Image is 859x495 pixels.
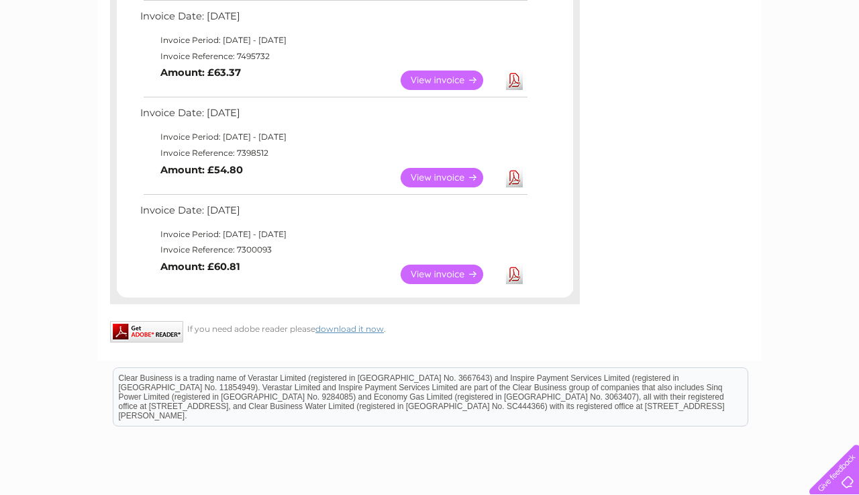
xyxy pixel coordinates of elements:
[770,57,803,67] a: Contact
[160,66,241,79] b: Amount: £63.37
[401,71,499,90] a: View
[137,104,529,129] td: Invoice Date: [DATE]
[137,145,529,161] td: Invoice Reference: 7398512
[742,57,762,67] a: Blog
[623,57,648,67] a: Water
[694,57,734,67] a: Telecoms
[113,7,748,65] div: Clear Business is a trading name of Verastar Limited (registered in [GEOGRAPHIC_DATA] No. 3667643...
[137,201,529,226] td: Invoice Date: [DATE]
[160,261,240,273] b: Amount: £60.81
[401,168,499,187] a: View
[506,168,523,187] a: Download
[815,57,846,67] a: Log out
[506,265,523,284] a: Download
[137,242,529,258] td: Invoice Reference: 7300093
[137,226,529,242] td: Invoice Period: [DATE] - [DATE]
[30,35,99,76] img: logo.png
[315,324,384,334] a: download it now
[506,71,523,90] a: Download
[137,32,529,48] td: Invoice Period: [DATE] - [DATE]
[137,7,529,32] td: Invoice Date: [DATE]
[110,321,580,334] div: If you need adobe reader please .
[401,265,499,284] a: View
[137,48,529,64] td: Invoice Reference: 7495732
[606,7,699,24] a: 0333 014 3131
[656,57,686,67] a: Energy
[160,164,243,176] b: Amount: £54.80
[137,129,529,145] td: Invoice Period: [DATE] - [DATE]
